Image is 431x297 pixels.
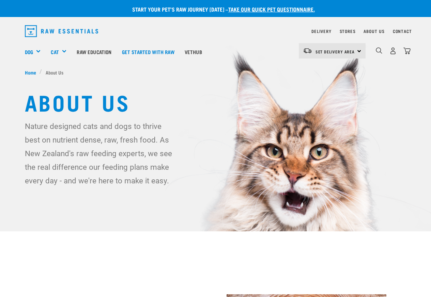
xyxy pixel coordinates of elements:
span: Set Delivery Area [315,50,355,53]
p: Nature designed cats and dogs to thrive best on nutrient dense, raw, fresh food. As New Zealand's... [25,119,178,187]
a: take our quick pet questionnaire. [228,7,315,11]
img: home-icon@2x.png [403,47,411,54]
img: van-moving.png [303,48,312,54]
img: home-icon-1@2x.png [376,47,382,54]
a: Stores [340,30,356,32]
a: Get started with Raw [117,38,180,65]
img: Raw Essentials Logo [25,25,98,37]
a: Delivery [311,30,331,32]
nav: dropdown navigation [19,22,412,40]
a: Cat [51,48,59,56]
a: Home [25,69,40,76]
span: Home [25,69,36,76]
a: Dog [25,48,33,56]
a: Contact [393,30,412,32]
img: user.png [389,47,397,54]
a: Raw Education [72,38,117,65]
h1: About Us [25,89,406,114]
a: About Us [364,30,384,32]
a: Vethub [180,38,207,65]
nav: breadcrumbs [25,69,406,76]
